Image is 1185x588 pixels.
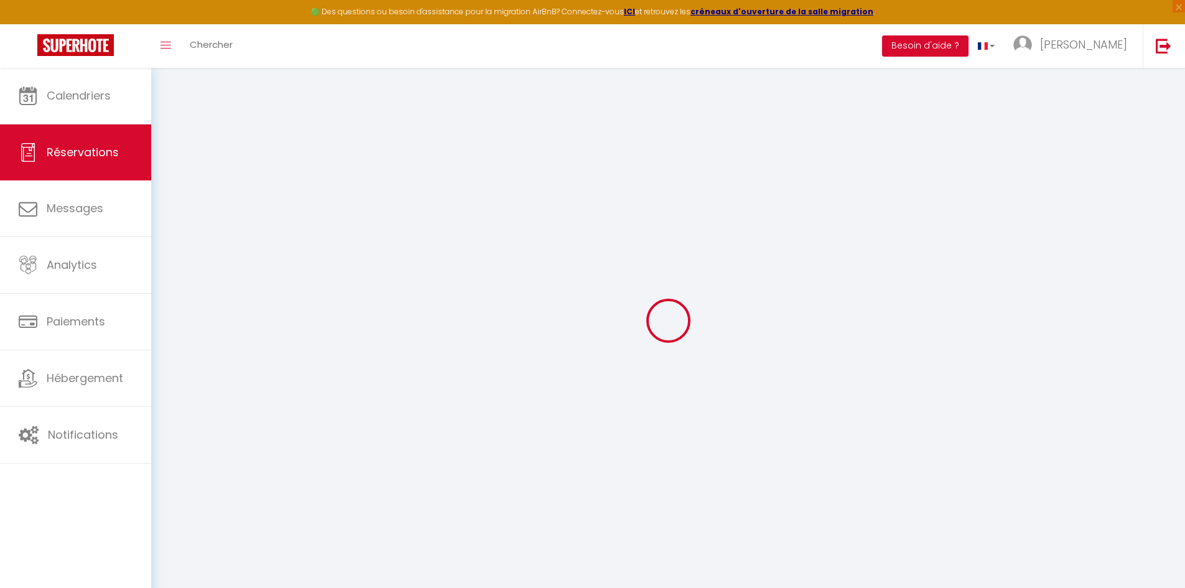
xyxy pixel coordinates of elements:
a: créneaux d'ouverture de la salle migration [690,6,873,17]
img: ... [1013,35,1032,54]
span: [PERSON_NAME] [1040,37,1127,52]
span: Notifications [48,427,118,442]
span: Réservations [47,144,119,160]
a: ICI [624,6,635,17]
img: Super Booking [37,34,114,56]
span: Messages [47,200,103,216]
span: Paiements [47,314,105,329]
iframe: Chat [1132,532,1176,579]
span: Analytics [47,257,97,273]
a: Chercher [180,24,242,68]
button: Besoin d'aide ? [882,35,969,57]
span: Hébergement [47,370,123,386]
span: Calendriers [47,88,111,103]
a: ... [PERSON_NAME] [1004,24,1143,68]
img: logout [1156,38,1171,54]
button: Ouvrir le widget de chat LiveChat [10,5,47,42]
span: Chercher [190,38,233,51]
